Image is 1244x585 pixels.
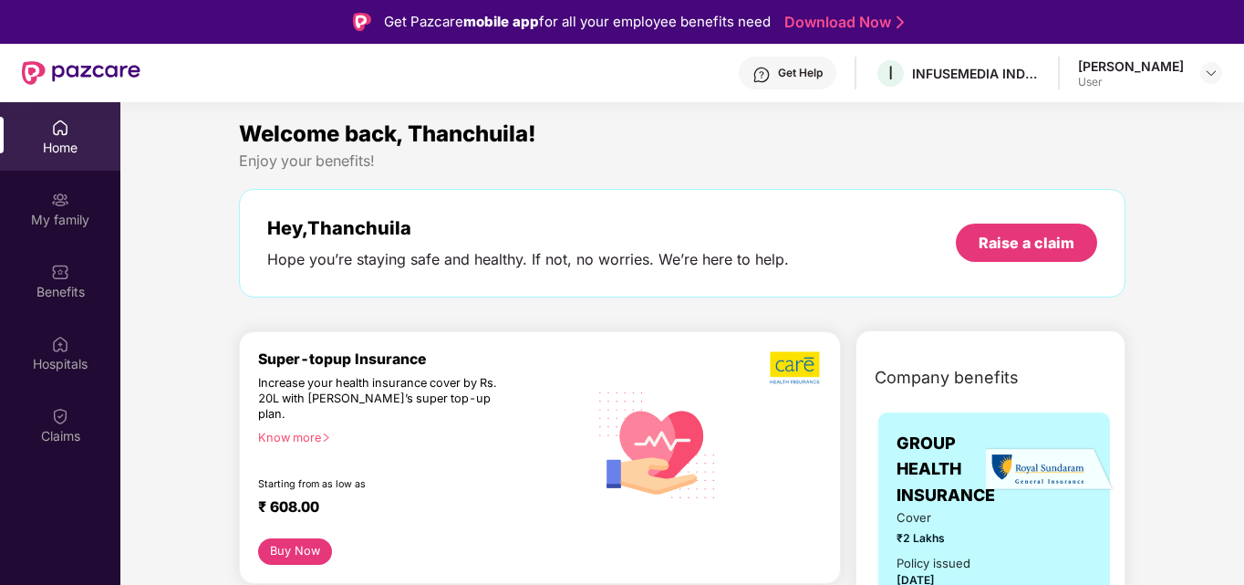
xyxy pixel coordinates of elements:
span: Company benefits [875,365,1019,391]
div: Get Pazcare for all your employee benefits need [384,11,771,33]
div: INFUSEMEDIA INDIA PRIVATE LIMITED [912,65,1040,82]
a: Download Now [784,13,898,32]
div: Starting from as low as [258,478,510,491]
div: Raise a claim [979,233,1074,253]
strong: mobile app [463,13,539,30]
span: right [321,433,331,443]
img: New Pazcare Logo [22,61,140,85]
button: Buy Now [258,538,332,565]
span: Cover [897,508,982,528]
div: Get Help [778,66,823,80]
div: Know more [258,431,576,444]
img: svg+xml;base64,PHN2ZyBpZD0iSGVscC0zMngzMiIgeG1sbnM9Imh0dHA6Ly93d3cudzMub3JnLzIwMDAvc3ZnIiB3aWR0aD... [752,66,771,84]
img: svg+xml;base64,PHN2ZyB3aWR0aD0iMjAiIGhlaWdodD0iMjAiIHZpZXdCb3g9IjAgMCAyMCAyMCIgZmlsbD0ibm9uZSIgeG... [51,191,69,209]
div: ₹ 608.00 [258,498,569,520]
span: I [888,62,893,84]
img: b5dec4f62d2307b9de63beb79f102df3.png [770,350,822,385]
span: GROUP HEALTH INSURANCE [897,431,995,508]
div: [PERSON_NAME] [1078,57,1184,75]
span: ₹2 Lakhs [897,529,982,547]
img: insurerLogo [986,447,1114,492]
span: Welcome back, Thanchuila! [239,120,536,147]
img: Logo [353,13,371,31]
div: Hope you’re staying safe and healthy. If not, no worries. We’re here to help. [267,250,789,269]
img: svg+xml;base64,PHN2ZyBpZD0iSG9tZSIgeG1sbnM9Imh0dHA6Ly93d3cudzMub3JnLzIwMDAvc3ZnIiB3aWR0aD0iMjAiIG... [51,119,69,137]
div: Hey, Thanchuila [267,217,789,239]
img: svg+xml;base64,PHN2ZyBpZD0iQmVuZWZpdHMiIHhtbG5zPSJodHRwOi8vd3d3LnczLm9yZy8yMDAwL3N2ZyIgd2lkdGg9Ij... [51,263,69,281]
img: svg+xml;base64,PHN2ZyBpZD0iQ2xhaW0iIHhtbG5zPSJodHRwOi8vd3d3LnczLm9yZy8yMDAwL3N2ZyIgd2lkdGg9IjIwIi... [51,407,69,425]
img: svg+xml;base64,PHN2ZyBpZD0iRHJvcGRvd24tMzJ4MzIiIHhtbG5zPSJodHRwOi8vd3d3LnczLm9yZy8yMDAwL3N2ZyIgd2... [1204,66,1218,80]
div: User [1078,75,1184,89]
img: svg+xml;base64,PHN2ZyBpZD0iSG9zcGl0YWxzIiB4bWxucz0iaHR0cDovL3d3dy53My5vcmcvMjAwMC9zdmciIHdpZHRoPS... [51,335,69,353]
div: Increase your health insurance cover by Rs. 20L with [PERSON_NAME]’s super top-up plan. [258,376,508,423]
div: Policy issued [897,554,970,573]
img: Stroke [897,13,904,32]
div: Super-topup Insurance [258,350,587,368]
div: Enjoy your benefits! [239,151,1125,171]
img: svg+xml;base64,PHN2ZyB4bWxucz0iaHR0cDovL3d3dy53My5vcmcvMjAwMC9zdmciIHhtbG5zOnhsaW5rPSJodHRwOi8vd3... [587,372,729,516]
